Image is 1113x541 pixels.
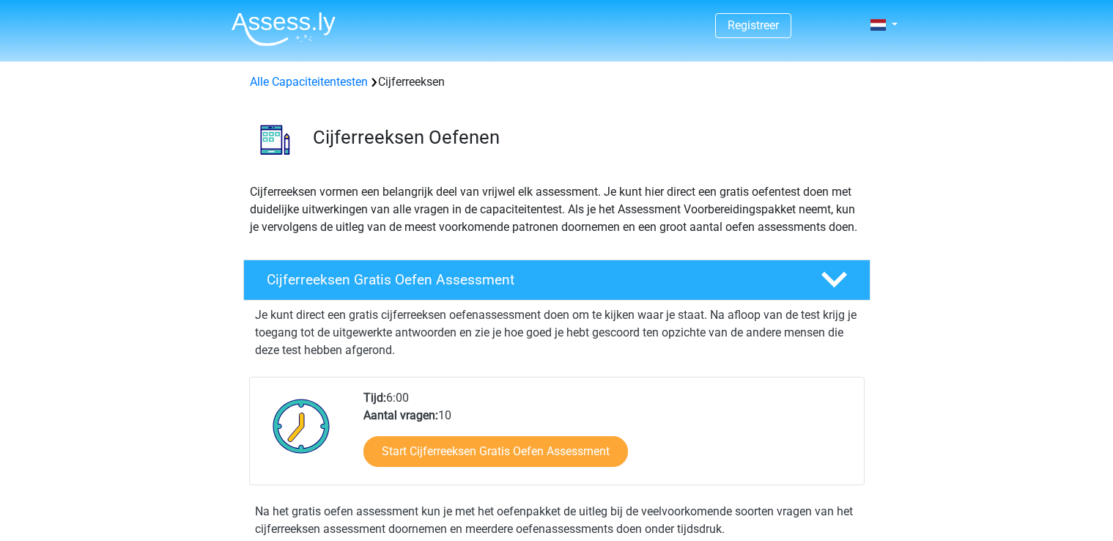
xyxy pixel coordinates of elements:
[232,12,336,46] img: Assessly
[237,260,876,301] a: Cijferreeksen Gratis Oefen Assessment
[255,306,859,359] p: Je kunt direct een gratis cijferreeksen oefenassessment doen om te kijken waar je staat. Na afloo...
[267,271,797,288] h4: Cijferreeksen Gratis Oefen Assessment
[249,503,865,538] div: Na het gratis oefen assessment kun je met het oefenpakket de uitleg bij de veelvoorkomende soorte...
[313,126,859,149] h3: Cijferreeksen Oefenen
[352,389,863,485] div: 6:00 10
[244,73,870,91] div: Cijferreeksen
[250,75,368,89] a: Alle Capaciteitentesten
[250,183,864,236] p: Cijferreeksen vormen een belangrijk deel van vrijwel elk assessment. Je kunt hier direct een grat...
[728,18,779,32] a: Registreer
[363,391,386,405] b: Tijd:
[363,436,628,467] a: Start Cijferreeksen Gratis Oefen Assessment
[363,408,438,422] b: Aantal vragen:
[265,389,339,463] img: Klok
[244,108,306,171] img: cijferreeksen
